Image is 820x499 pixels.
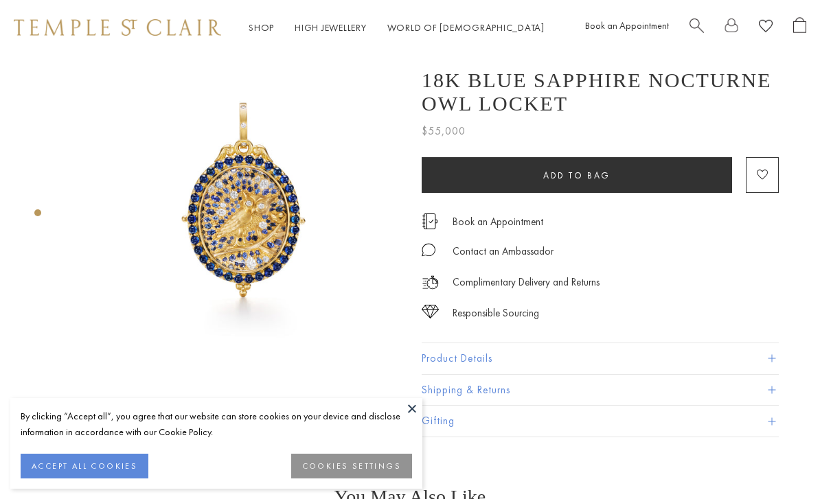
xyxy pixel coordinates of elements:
[21,408,412,440] div: By clicking “Accept all”, you agree that our website can store cookies on your device and disclos...
[387,21,545,34] a: World of [DEMOGRAPHIC_DATA]World of [DEMOGRAPHIC_DATA]
[422,343,779,374] button: Product Details
[422,375,779,406] button: Shipping & Returns
[453,243,554,260] div: Contact an Ambassador
[543,170,611,181] span: Add to bag
[249,19,545,36] nav: Main navigation
[751,434,806,485] iframe: Gorgias live chat messenger
[422,122,466,140] span: $55,000
[453,274,600,291] p: Complimentary Delivery and Returns
[21,454,148,478] button: ACCEPT ALL COOKIES
[422,213,438,229] img: icon_appointment.svg
[453,214,543,229] a: Book an Appointment
[34,206,41,227] div: Product gallery navigation
[585,19,669,32] a: Book an Appointment
[759,17,773,38] a: View Wishlist
[793,17,806,38] a: Open Shopping Bag
[422,243,435,257] img: MessageIcon-01_2.svg
[295,21,367,34] a: High JewelleryHigh Jewellery
[422,157,732,193] button: Add to bag
[422,69,779,115] h1: 18K Blue Sapphire Nocturne Owl Locket
[89,55,401,367] img: 18K Blue Sapphire Nocturne Owl Locket
[453,305,539,322] div: Responsible Sourcing
[14,19,221,36] img: Temple St. Clair
[422,305,439,318] img: icon_sourcing.svg
[291,454,412,478] button: COOKIES SETTINGS
[690,17,704,38] a: Search
[422,406,779,437] button: Gifting
[249,21,274,34] a: ShopShop
[422,274,439,291] img: icon_delivery.svg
